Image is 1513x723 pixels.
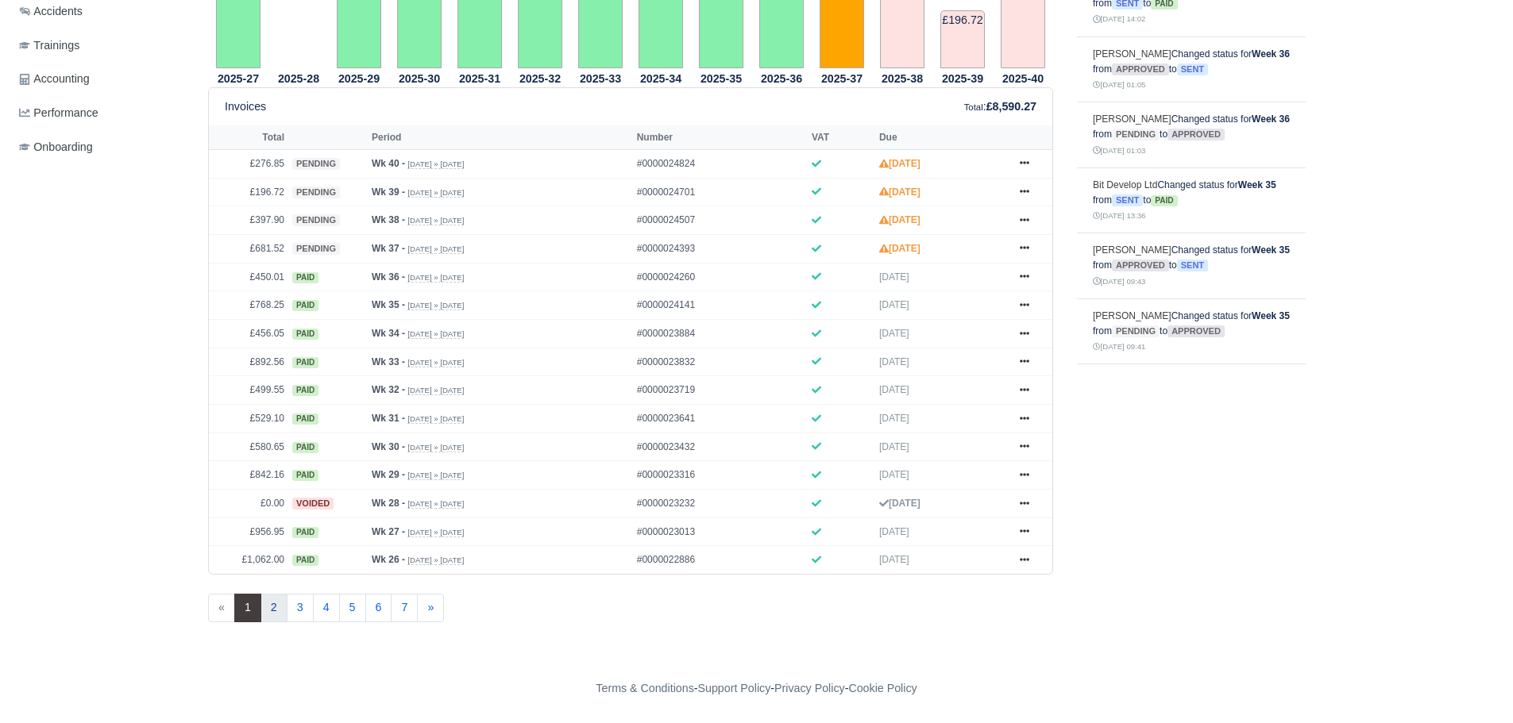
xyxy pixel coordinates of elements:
span: paid [292,413,318,425]
td: #0000023719 [633,376,808,405]
a: 3 [287,594,314,622]
td: #0000023884 [633,320,808,348]
td: £397.90 [209,206,288,235]
td: £892.56 [209,348,288,376]
small: [DATE] 01:05 [1093,80,1145,89]
span: [DATE] [879,328,909,339]
th: Period [368,125,633,149]
th: Due [875,125,1005,149]
span: paid [292,357,318,368]
td: #0000023641 [633,405,808,433]
strong: Wk 26 - [372,554,405,565]
td: Changed status for from to [1077,233,1306,299]
strong: Wk 30 - [372,441,405,452]
span: sent [1177,63,1208,75]
span: Performance [19,104,98,122]
small: [DATE] 09:41 [1093,342,1145,351]
a: Bit Develop Ltd [1093,179,1157,190]
small: [DATE] » [DATE] [407,528,464,537]
a: Accounting [13,63,189,94]
span: [DATE] [879,384,909,395]
td: Changed status for from to [1077,298,1306,364]
span: paid [1151,195,1177,206]
strong: Wk 31 - [372,413,405,424]
a: Onboarding [13,132,189,163]
span: sent [1177,260,1208,271]
strong: Wk 39 - [372,187,405,198]
th: 2025-29 [329,69,389,88]
a: [PERSON_NAME] [1093,48,1171,60]
strong: Wk 34 - [372,328,405,339]
strong: Wk 37 - [372,243,405,254]
span: paid [292,385,318,396]
span: [DATE] [879,356,909,367]
strong: Wk 38 - [372,214,405,225]
h6: Invoices [225,100,266,113]
span: pending [1112,325,1160,337]
th: 2025-40 [993,69,1053,88]
small: [DATE] » [DATE] [407,414,464,424]
th: 2025-27 [208,69,268,88]
td: £276.85 [209,150,288,179]
th: 2025-32 [510,69,570,88]
span: voided [292,498,334,510]
small: [DATE] » [DATE] [407,499,464,509]
small: [DATE] 13:36 [1093,211,1145,220]
span: [DATE] [879,413,909,424]
span: [DATE] [879,299,909,310]
span: [DATE] [879,441,909,452]
span: paid [292,442,318,453]
a: 6 [365,594,392,622]
a: » [417,594,444,622]
a: 4 [313,594,340,622]
a: Support Policy [698,682,771,694]
td: £1,062.00 [209,546,288,574]
td: #0000023013 [633,517,808,546]
td: #0000024701 [633,178,808,206]
strong: [DATE] [879,214,921,225]
th: 2025-31 [450,69,510,88]
small: [DATE] 01:03 [1093,146,1145,155]
span: Accounting [19,70,90,88]
span: paid [292,329,318,340]
strong: £8,590.27 [986,100,1036,113]
span: Onboarding [19,138,93,156]
td: Changed status for from to [1077,102,1306,168]
span: pending [1112,129,1160,140]
td: £681.52 [209,235,288,263]
span: Accidents [19,2,83,21]
div: : [964,98,1036,116]
div: Chat Widget [1227,539,1513,723]
span: paid [292,527,318,538]
th: 2025-39 [932,69,993,88]
strong: Week 35 [1252,310,1290,321]
td: #0000024824 [633,150,808,179]
strong: Wk 27 - [372,526,405,537]
strong: [DATE] [879,158,921,169]
span: paid [292,300,318,311]
a: Cookie Policy [848,682,917,694]
td: £580.65 [209,433,288,461]
small: [DATE] » [DATE] [407,188,464,198]
strong: Week 36 [1252,48,1290,60]
small: [DATE] » [DATE] [407,358,464,367]
strong: Wk 32 - [372,384,405,395]
small: [DATE] » [DATE] [407,216,464,225]
td: £529.10 [209,405,288,433]
td: £196.72 [940,10,985,68]
th: VAT [808,125,875,149]
th: Total [209,125,288,149]
small: [DATE] » [DATE] [407,273,464,283]
span: approved [1168,129,1225,140]
td: £768.25 [209,291,288,320]
th: 2025-28 [268,69,329,88]
td: #0000024141 [633,291,808,320]
th: 2025-35 [691,69,751,88]
strong: Week 36 [1252,113,1290,125]
td: Changed status for from to [1077,364,1306,430]
span: paid [292,272,318,283]
th: Number [633,125,808,149]
small: [DATE] » [DATE] [407,244,464,254]
strong: Wk 40 - [372,158,405,169]
span: pending [292,214,340,226]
